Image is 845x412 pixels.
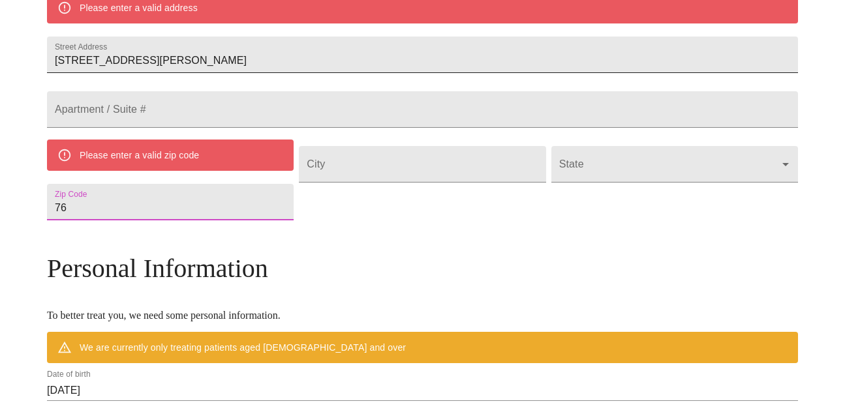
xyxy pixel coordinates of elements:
div: Please enter a valid zip code [80,143,199,167]
div: ​ [551,146,798,183]
label: Date of birth [47,371,91,379]
p: To better treat you, we need some personal information. [47,310,798,321]
h3: Personal Information [47,253,798,284]
div: We are currently only treating patients aged [DEMOGRAPHIC_DATA] and over [80,336,406,359]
